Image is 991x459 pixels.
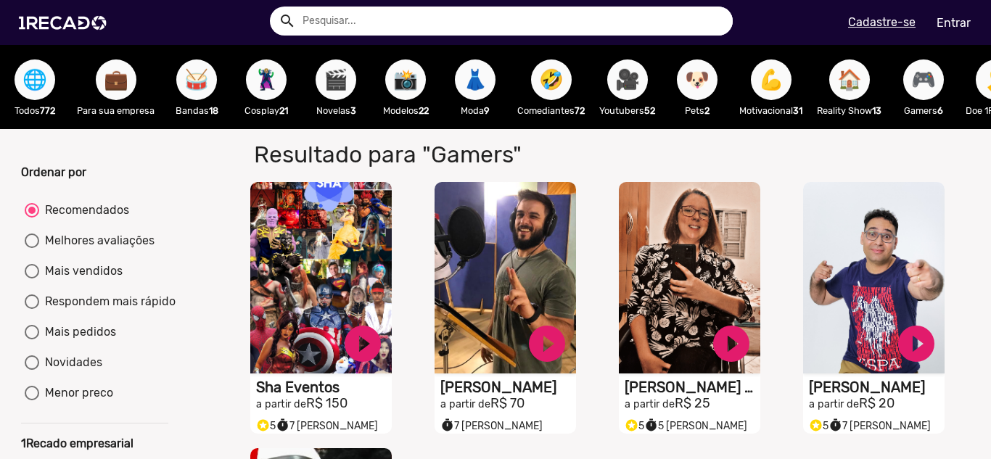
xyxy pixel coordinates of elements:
small: a partir de [809,398,859,410]
p: Moda [448,104,503,117]
small: stars [625,418,638,432]
span: 🥁 [184,59,209,100]
p: Bandas [169,104,224,117]
button: 🤣 [531,59,572,100]
span: 5 [256,420,276,432]
span: 🎥 [615,59,640,100]
b: 21 [279,105,288,116]
span: 👗 [463,59,488,100]
b: 6 [937,105,943,116]
h1: [PERSON_NAME] [809,379,945,396]
h1: [PERSON_NAME] Defende [625,379,760,396]
span: 5 [PERSON_NAME] [644,420,747,432]
h2: R$ 25 [625,396,760,412]
a: play_circle_filled [341,322,385,365]
p: Gamers [896,104,951,117]
p: Novelas [308,104,363,117]
span: 7 [PERSON_NAME] [440,420,543,432]
i: Selo super talento [809,415,823,432]
span: 🐶 [685,59,710,100]
button: 🐶 [677,59,717,100]
small: a partir de [440,398,490,410]
b: 72 [575,105,585,116]
p: Para sua empresa [77,104,155,117]
small: a partir de [256,398,306,410]
button: 🎥 [607,59,648,100]
b: 31 [793,105,802,116]
div: Mais pedidos [39,323,116,341]
div: Novidades [39,354,102,371]
video: S1RECADO vídeos dedicados para fãs e empresas [803,182,945,373]
button: 🌐 [15,59,55,100]
button: 💼 [96,59,136,100]
span: 5 [809,420,828,432]
video: S1RECADO vídeos dedicados para fãs e empresas [619,182,760,373]
small: stars [256,418,270,432]
button: 🎬 [316,59,356,100]
small: timer [828,418,842,432]
div: Melhores avaliações [39,232,155,249]
i: timer [276,415,289,432]
p: Todos [7,104,62,117]
h1: Sha Eventos [256,379,392,396]
b: Ordenar por [21,165,86,179]
span: 💪 [759,59,784,100]
p: Youtubers [599,104,655,117]
span: 🏠 [837,59,862,100]
span: 5 [625,420,644,432]
b: 18 [209,105,218,116]
small: timer [440,418,454,432]
span: 📸 [393,59,418,100]
b: 13 [872,105,881,116]
video: S1RECADO vídeos dedicados para fãs e empresas [250,182,392,373]
h1: [PERSON_NAME] [440,379,576,396]
p: Modelos [378,104,433,117]
a: play_circle_filled [895,322,938,365]
div: Mais vendidos [39,262,123,280]
button: 🥁 [176,59,217,100]
button: 🏠 [829,59,870,100]
input: Pesquisar... [292,7,733,36]
h2: R$ 20 [809,396,945,412]
mat-icon: Example home icon [279,12,296,30]
b: 9 [484,105,490,116]
video: S1RECADO vídeos dedicados para fãs e empresas [435,182,576,373]
span: 🎮 [911,59,936,100]
button: 🎮 [903,59,944,100]
h1: Resultado para "Gamers" [243,141,713,168]
i: timer [440,415,454,432]
div: Respondem mais rápido [39,293,176,310]
a: play_circle_filled [710,322,753,365]
small: timer [644,418,658,432]
b: 2 [704,105,710,116]
b: 772 [40,105,55,116]
p: Pets [670,104,725,117]
p: Motivacional [739,104,802,117]
span: 🎬 [324,59,348,100]
p: Reality Show [817,104,881,117]
div: Menor preco [39,384,113,402]
div: Recomendados [39,202,129,219]
span: 7 [PERSON_NAME] [276,420,378,432]
span: 🌐 [22,59,47,100]
u: Cadastre-se [848,15,916,29]
a: play_circle_filled [525,322,569,365]
i: Selo super talento [625,415,638,432]
span: 7 [PERSON_NAME] [828,420,931,432]
b: 22 [419,105,429,116]
h2: R$ 70 [440,396,576,412]
button: 🦹🏼‍♀️ [246,59,287,100]
button: Example home icon [274,7,299,33]
p: Cosplay [239,104,294,117]
h2: R$ 150 [256,396,392,412]
i: timer [644,415,658,432]
button: 💪 [751,59,791,100]
b: 1Recado empresarial [21,437,133,450]
span: 💼 [104,59,128,100]
span: 🤣 [539,59,564,100]
p: Comediantes [517,104,585,117]
button: 📸 [385,59,426,100]
i: timer [828,415,842,432]
small: timer [276,418,289,432]
b: 52 [644,105,655,116]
